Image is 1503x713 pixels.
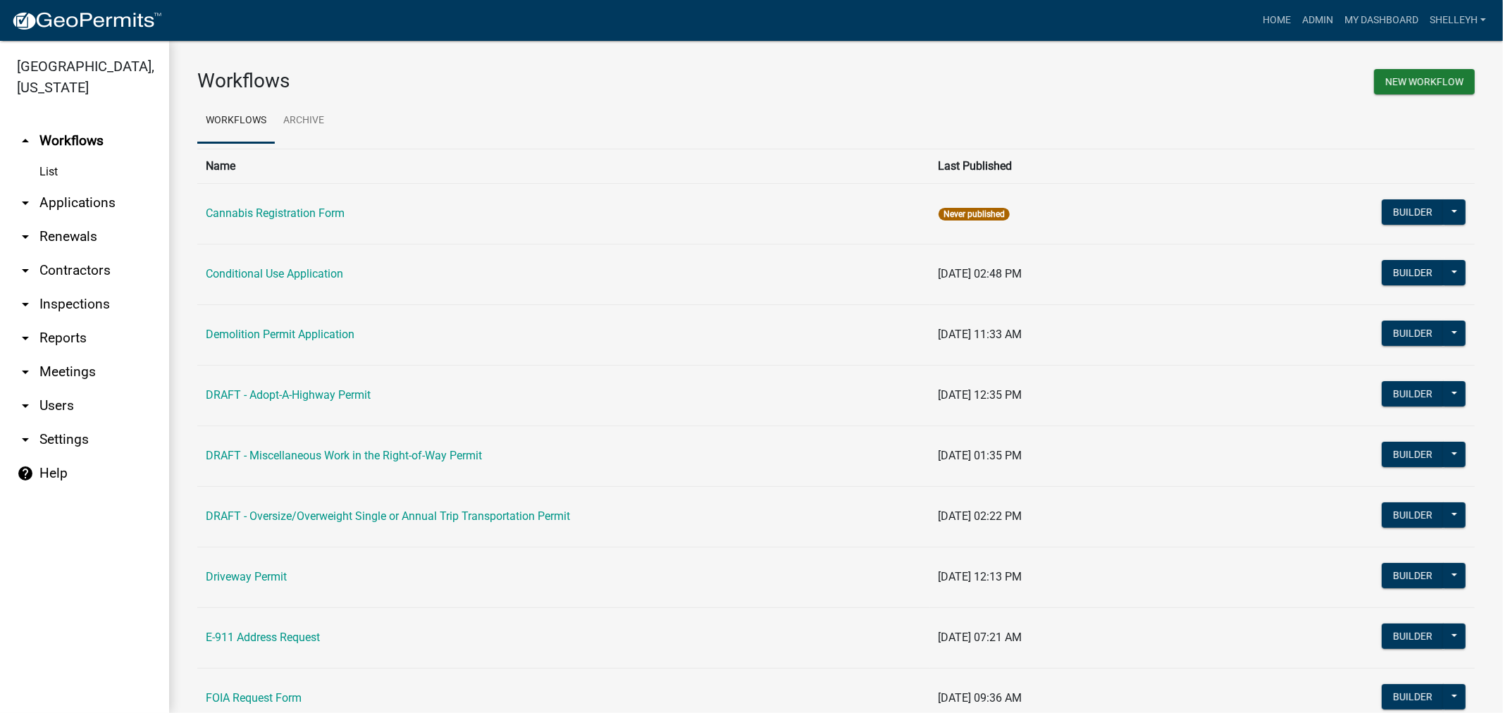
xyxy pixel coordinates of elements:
a: Cannabis Registration Form [206,206,345,220]
i: arrow_drop_down [17,262,34,279]
a: Home [1257,7,1297,34]
button: Builder [1382,684,1444,709]
button: Builder [1382,563,1444,588]
button: Builder [1382,624,1444,649]
i: help [17,465,34,482]
th: Last Published [930,149,1279,183]
span: Never published [939,208,1010,221]
a: DRAFT - Miscellaneous Work in the Right-of-Way Permit [206,449,482,462]
a: My Dashboard [1339,7,1424,34]
span: [DATE] 02:22 PM [939,509,1022,523]
span: [DATE] 02:48 PM [939,267,1022,280]
a: Admin [1297,7,1339,34]
span: [DATE] 11:33 AM [939,328,1022,341]
a: Conditional Use Application [206,267,343,280]
i: arrow_drop_down [17,194,34,211]
button: Builder [1382,502,1444,528]
a: shelleyh [1424,7,1492,34]
th: Name [197,149,930,183]
a: Demolition Permit Application [206,328,354,341]
i: arrow_drop_down [17,330,34,347]
i: arrow_drop_down [17,364,34,380]
a: DRAFT - Adopt-A-Highway Permit [206,388,371,402]
span: [DATE] 07:21 AM [939,631,1022,644]
h3: Workflows [197,69,826,93]
span: [DATE] 01:35 PM [939,449,1022,462]
button: Builder [1382,199,1444,225]
a: Driveway Permit [206,570,287,583]
a: Workflows [197,99,275,144]
i: arrow_drop_down [17,397,34,414]
a: DRAFT - Oversize/Overweight Single or Annual Trip Transportation Permit [206,509,570,523]
i: arrow_drop_down [17,296,34,313]
button: Builder [1382,321,1444,346]
a: Archive [275,99,333,144]
span: [DATE] 12:13 PM [939,570,1022,583]
button: Builder [1382,260,1444,285]
a: FOIA Request Form [206,691,302,705]
button: New Workflow [1374,69,1475,94]
span: [DATE] 12:35 PM [939,388,1022,402]
button: Builder [1382,381,1444,407]
button: Builder [1382,442,1444,467]
i: arrow_drop_up [17,132,34,149]
span: [DATE] 09:36 AM [939,691,1022,705]
i: arrow_drop_down [17,228,34,245]
i: arrow_drop_down [17,431,34,448]
a: E-911 Address Request [206,631,320,644]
